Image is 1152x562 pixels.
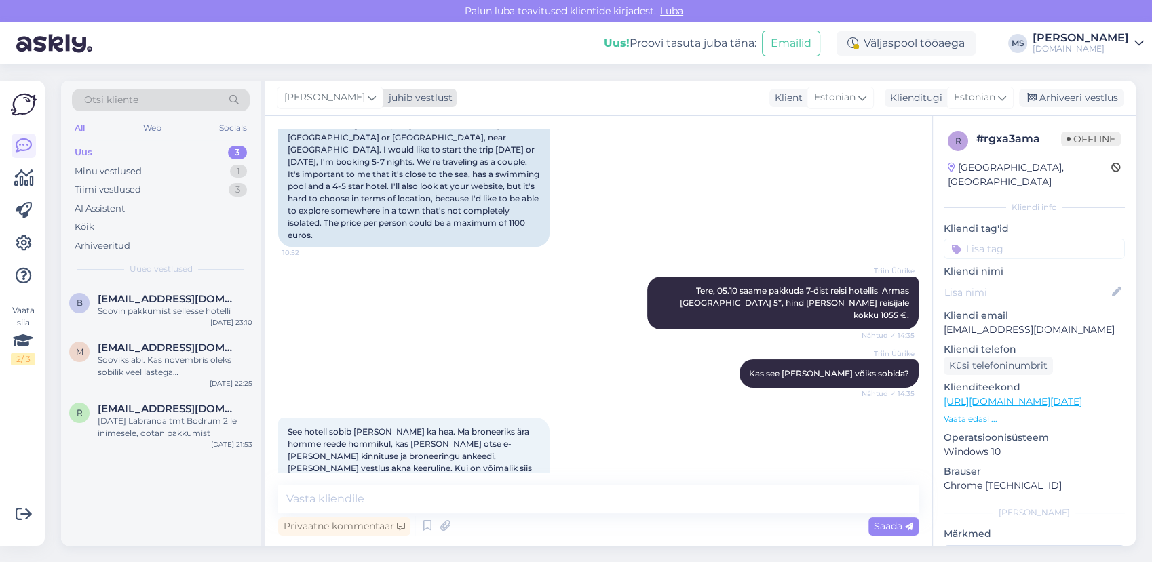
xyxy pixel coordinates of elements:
span: Nähtud ✓ 14:35 [862,330,915,340]
span: Luba [656,5,687,17]
a: [PERSON_NAME][DOMAIN_NAME] [1033,33,1144,54]
p: Vaata edasi ... [944,413,1125,425]
div: [DATE] 22:25 [210,378,252,388]
p: Kliendi nimi [944,264,1125,279]
div: Tiimi vestlused [75,183,141,197]
div: Kliendi info [944,201,1125,214]
div: Vaata siia [11,304,35,365]
div: Väljaspool tööaega [837,31,976,56]
span: raido.paaasuke@mail.ee [98,403,239,415]
div: Kõik [75,220,94,234]
p: Klienditeekond [944,380,1125,395]
div: Küsi telefoninumbrit [944,357,1053,375]
div: 3 [229,183,247,197]
div: [PERSON_NAME] [944,506,1125,519]
div: Sooviks abi. Kas novembris oleks sobilik veel lastega [DEMOGRAPHIC_DATA] minna ? Kas hotellides, ... [98,354,252,378]
p: Brauser [944,464,1125,479]
div: Privaatne kommentaar [278,517,410,536]
span: Triin Üürike [864,348,915,359]
p: Windows 10 [944,445,1125,459]
span: Kas see [PERSON_NAME] võiks sobida? [749,368,909,378]
div: juhib vestlust [383,91,453,105]
div: # rgxa3ama [976,131,1061,147]
p: Kliendi email [944,308,1125,323]
input: Lisa nimi [944,285,1109,300]
a: [URL][DOMAIN_NAME][DATE] [944,395,1082,407]
div: Socials [216,119,250,137]
input: Lisa tag [944,239,1125,259]
div: [DATE] Labranda tmt Bodrum 2 le inimesele, ootan pakkumist [98,415,252,439]
p: Operatsioonisüsteem [944,430,1125,445]
p: Märkmed [944,527,1125,541]
div: [DATE] 23:10 [210,317,252,327]
div: Hello, I'm looking for a trip to [GEOGRAPHIC_DATA], either [GEOGRAPHIC_DATA] or [GEOGRAPHIC_DATA]... [278,114,550,247]
span: barnabasmeelike@gmail.com [98,293,239,305]
img: Askly Logo [11,92,37,117]
div: MS [1008,34,1027,53]
p: Kliendi telefon [944,342,1125,357]
div: 3 [228,146,247,159]
span: m [76,346,83,357]
div: [GEOGRAPHIC_DATA], [GEOGRAPHIC_DATA] [948,161,1111,189]
span: Otsi kliente [84,93,138,107]
div: [PERSON_NAME] [1033,33,1129,43]
div: AI Assistent [75,202,125,216]
span: marit.loorits@gmail.com [98,342,239,354]
div: Uus [75,146,92,159]
div: Web [140,119,164,137]
span: Estonian [814,90,856,105]
b: Uus! [604,37,630,49]
p: Kliendi tag'id [944,222,1125,236]
span: Estonian [954,90,995,105]
div: 1 [230,165,247,178]
div: All [72,119,88,137]
span: 10:52 [282,247,333,258]
button: Emailid [762,31,820,56]
span: Offline [1061,132,1121,146]
span: r [77,407,83,418]
span: r [955,136,961,146]
div: Klienditugi [885,91,942,105]
span: See hotell sobib [PERSON_NAME] ka hea. Ma broneeriks ära homme reede hommikul, kas [PERSON_NAME] ... [288,426,535,498]
p: Chrome [TECHNICAL_ID] [944,479,1125,493]
div: Soovin pakkumist sellesse hotelli [98,305,252,317]
span: [PERSON_NAME] [284,90,365,105]
div: 2 / 3 [11,353,35,365]
div: Arhiveeri vestlus [1019,89,1124,107]
div: Proovi tasuta juba täna: [604,35,756,52]
div: Minu vestlused [75,165,142,178]
span: Tere, 05.10 saame pakkuda 7-öist reisi hotellis Armas [GEOGRAPHIC_DATA] 5*, hind [PERSON_NAME] re... [680,285,911,320]
div: [DATE] 21:53 [211,439,252,449]
div: Klient [769,91,803,105]
span: Uued vestlused [130,263,193,275]
span: b [77,298,83,308]
span: Nähtud ✓ 14:35 [862,388,915,399]
span: Triin Üürike [864,266,915,276]
div: Arhiveeritud [75,239,130,253]
span: Saada [874,520,913,532]
div: [DOMAIN_NAME] [1033,43,1129,54]
p: [EMAIL_ADDRESS][DOMAIN_NAME] [944,323,1125,337]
